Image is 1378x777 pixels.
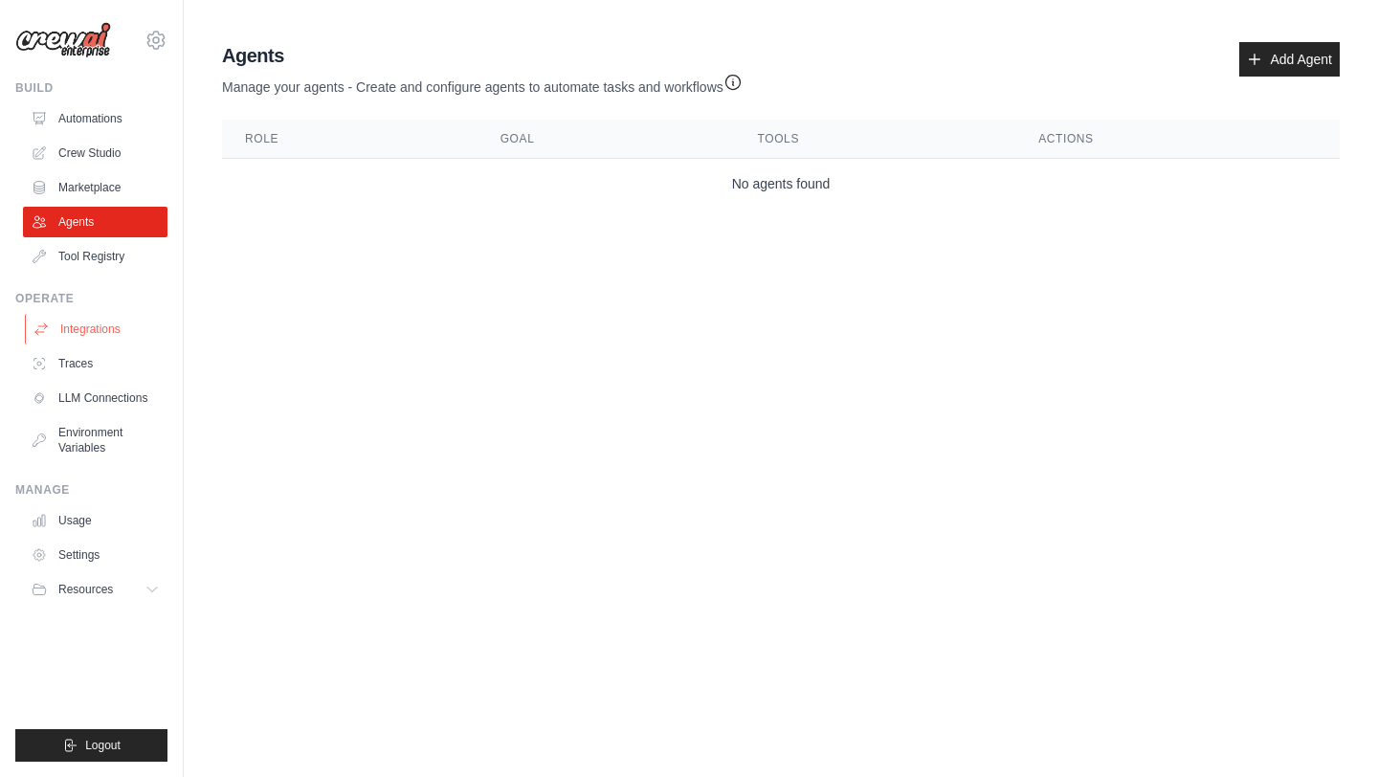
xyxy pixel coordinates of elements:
a: Environment Variables [23,417,167,463]
div: Build [15,80,167,96]
a: LLM Connections [23,383,167,413]
div: Manage [15,482,167,498]
span: Resources [58,582,113,597]
div: Operate [15,291,167,306]
a: Marketplace [23,172,167,203]
a: Traces [23,348,167,379]
a: Integrations [25,314,169,344]
th: Goal [478,120,735,159]
p: Manage your agents - Create and configure agents to automate tasks and workflows [222,69,743,97]
a: Tool Registry [23,241,167,272]
button: Resources [23,574,167,605]
th: Tools [735,120,1016,159]
h2: Agents [222,42,743,69]
a: Settings [23,540,167,570]
td: No agents found [222,159,1340,210]
button: Logout [15,729,167,762]
span: Logout [85,738,121,753]
th: Role [222,120,478,159]
img: Logo [15,22,111,58]
a: Agents [23,207,167,237]
a: Crew Studio [23,138,167,168]
th: Actions [1015,120,1340,159]
a: Automations [23,103,167,134]
a: Add Agent [1239,42,1340,77]
a: Usage [23,505,167,536]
